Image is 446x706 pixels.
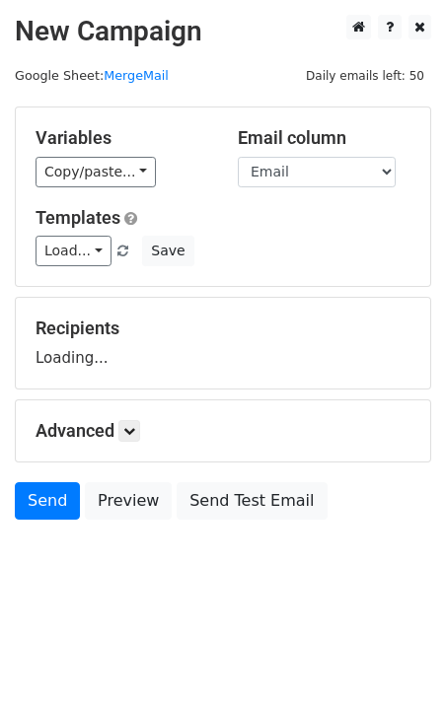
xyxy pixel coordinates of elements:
[142,236,193,266] button: Save
[299,65,431,87] span: Daily emails left: 50
[36,420,410,442] h5: Advanced
[85,482,172,520] a: Preview
[15,68,169,83] small: Google Sheet:
[15,482,80,520] a: Send
[36,236,111,266] a: Load...
[36,207,120,228] a: Templates
[299,68,431,83] a: Daily emails left: 50
[104,68,169,83] a: MergeMail
[36,157,156,187] a: Copy/paste...
[36,127,208,149] h5: Variables
[36,318,410,339] h5: Recipients
[36,318,410,369] div: Loading...
[238,127,410,149] h5: Email column
[15,15,431,48] h2: New Campaign
[177,482,327,520] a: Send Test Email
